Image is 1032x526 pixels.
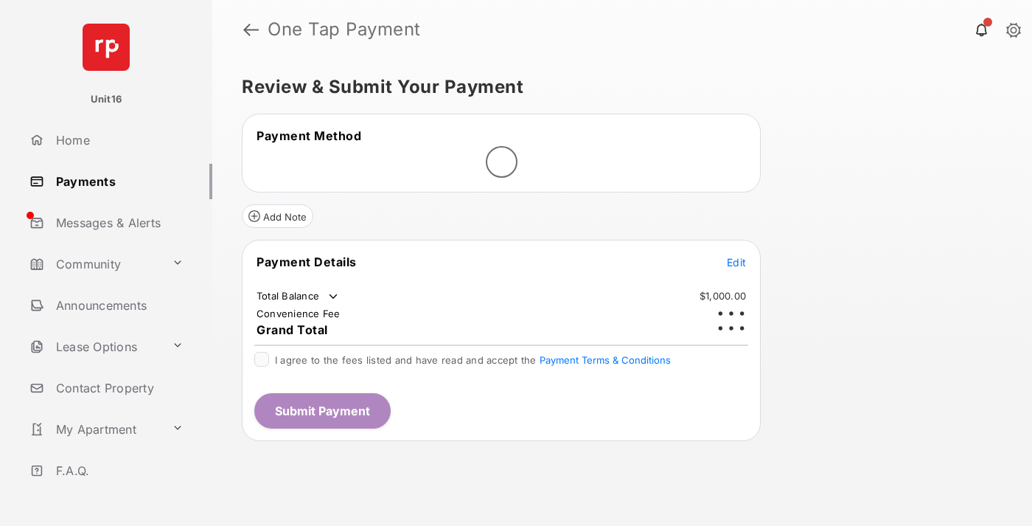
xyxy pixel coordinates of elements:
[256,289,341,304] td: Total Balance
[727,256,746,269] span: Edit
[24,205,212,240] a: Messages & Alerts
[256,307,341,320] td: Convenience Fee
[24,288,212,323] a: Announcements
[257,255,357,269] span: Payment Details
[24,164,212,199] a: Payments
[268,21,421,38] strong: One Tap Payment
[24,329,166,364] a: Lease Options
[242,204,313,228] button: Add Note
[24,370,212,406] a: Contact Property
[24,453,212,488] a: F.A.Q.
[257,128,361,143] span: Payment Method
[24,412,166,447] a: My Apartment
[242,78,991,96] h5: Review & Submit Your Payment
[275,354,671,366] span: I agree to the fees listed and have read and accept the
[699,289,747,302] td: $1,000.00
[257,322,328,337] span: Grand Total
[540,354,671,366] button: I agree to the fees listed and have read and accept the
[254,393,391,429] button: Submit Payment
[727,255,746,269] button: Edit
[83,24,130,71] img: svg+xml;base64,PHN2ZyB4bWxucz0iaHR0cDovL3d3dy53My5vcmcvMjAwMC9zdmciIHdpZHRoPSI2NCIgaGVpZ2h0PSI2NC...
[91,92,122,107] p: Unit16
[24,246,166,282] a: Community
[24,122,212,158] a: Home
